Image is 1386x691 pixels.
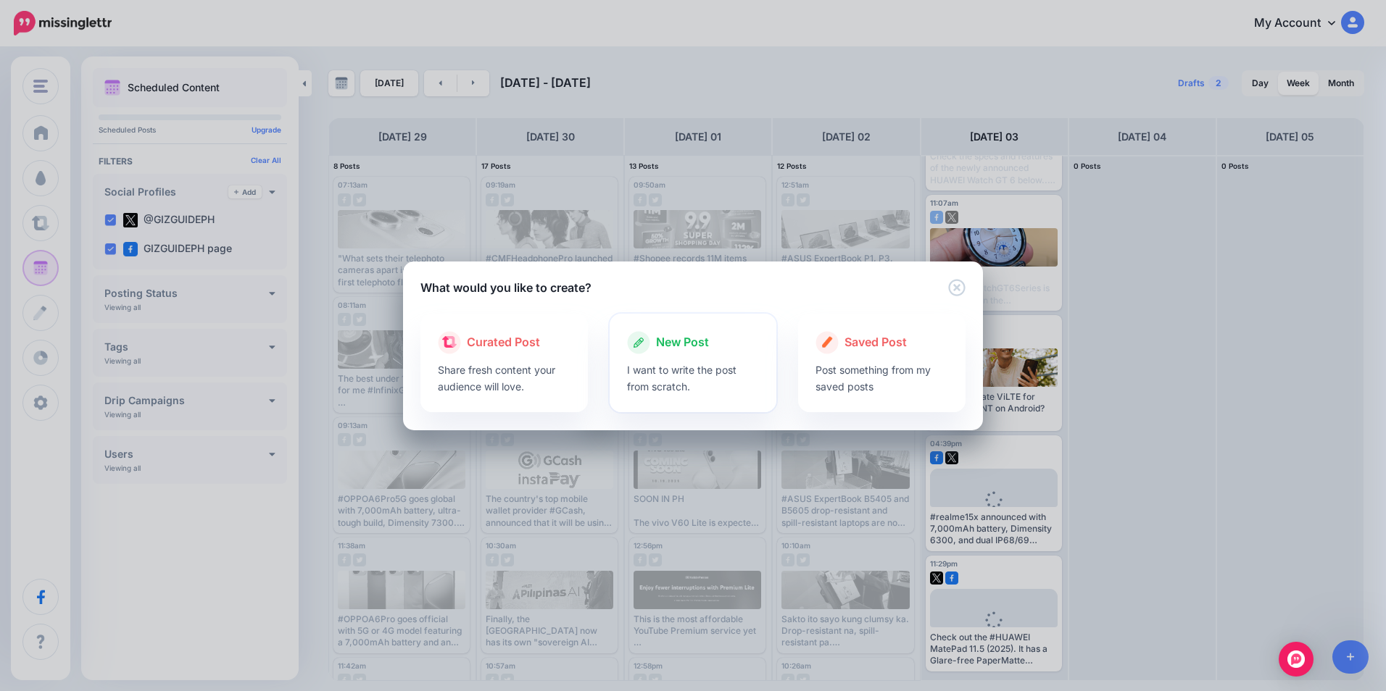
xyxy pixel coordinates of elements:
img: curate.png [442,336,457,348]
span: Curated Post [467,333,540,352]
p: Share fresh content your audience will love. [438,361,570,395]
h5: What would you like to create? [420,279,592,296]
p: Post something from my saved posts [816,361,948,395]
img: create.png [822,336,833,348]
span: Saved Post [845,333,907,352]
div: Open Intercom Messenger [1279,642,1314,677]
p: I want to write the post from scratch. [627,361,760,395]
button: Close [948,279,966,297]
span: New Post [656,333,709,352]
